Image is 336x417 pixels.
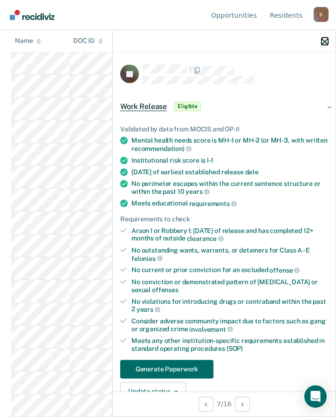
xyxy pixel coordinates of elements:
div: Meets any other institution-specific requirements established in standard operating procedures [131,337,328,353]
button: Next Opportunity [235,396,250,411]
div: DOC ID [73,37,103,45]
span: Eligible [174,102,201,111]
div: S [314,7,329,22]
div: Consider adverse community impact due to factors such as gang or organized crime [131,317,328,333]
div: Meets educational [131,199,328,208]
span: clearance [187,235,224,242]
span: years [185,188,209,195]
div: Mental health needs score is MH-1 or MH-2 (or MH-3, with written [131,137,328,152]
div: No violations for introducing drugs or contraband within the past 2 [131,297,328,313]
button: Previous Opportunity [199,396,213,411]
div: [DATE] of earliest established release [131,168,328,176]
div: No outstanding wants, warrants, or detainers for Class A–E [131,246,328,262]
div: Name [15,37,41,45]
div: Requirements to check [120,215,328,223]
div: 7 / 16 [113,391,336,416]
span: I-1 [207,156,213,164]
div: Open Intercom Messenger [304,385,327,408]
div: No current or prior conviction for an excluded [131,266,328,274]
span: Work Release [120,102,167,111]
img: Recidiviz [10,10,55,20]
div: No conviction or demonstrated pattern of [MEDICAL_DATA] or sexual [131,278,328,294]
div: Validated by data from MOCIS and OP-II [120,125,328,133]
span: years [137,306,160,313]
div: No perimeter escapes within the current sentence structure or within the past 10 [131,179,328,195]
span: (SOP) [226,345,243,352]
div: Institutional risk score is [131,156,328,164]
span: offenses [152,286,178,293]
span: requirements [189,199,237,207]
span: recommendation) [131,144,192,152]
button: Generate Paperwork [120,360,213,378]
div: Arson I or Robbery I: [DATE] of release and has completed 12+ months of outside [131,226,328,242]
button: Profile dropdown button [314,7,329,22]
span: involvement [189,325,233,333]
span: offense [269,267,300,274]
div: Work ReleaseEligible [113,91,336,121]
button: Update status [120,382,186,401]
span: date [245,168,259,175]
span: felonies [131,254,163,262]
